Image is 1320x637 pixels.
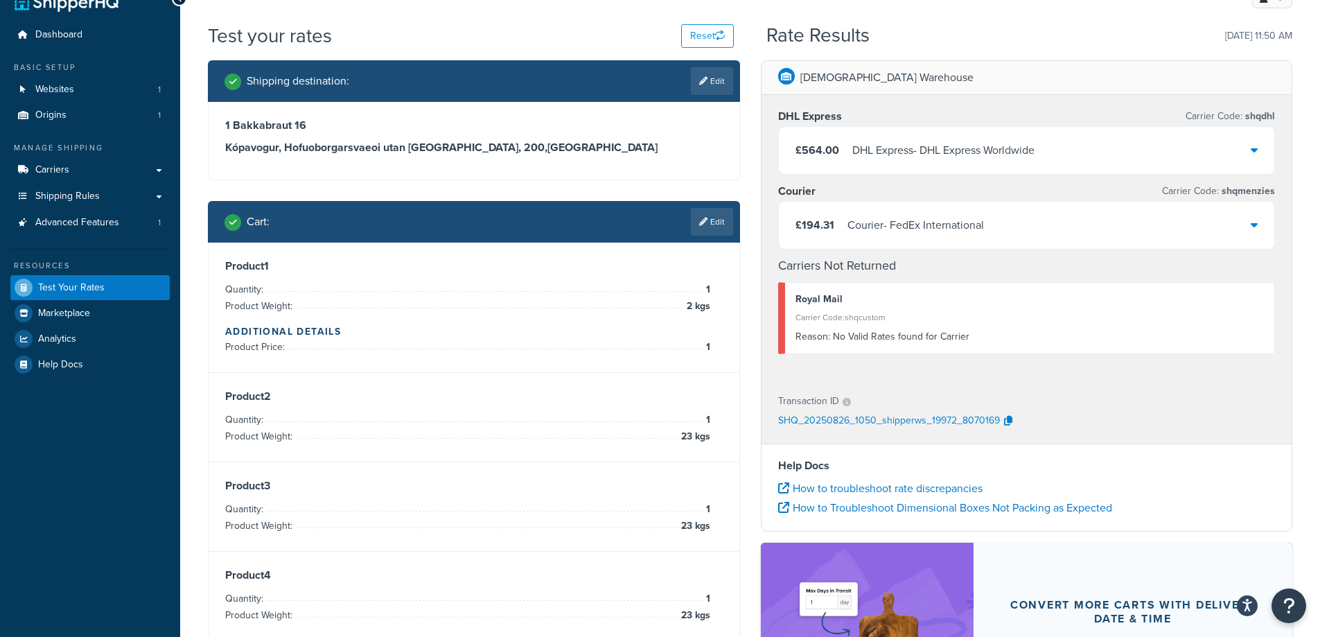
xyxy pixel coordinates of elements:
[225,299,296,313] span: Product Weight:
[158,110,161,121] span: 1
[1007,598,1260,626] div: Convert more carts with delivery date & time
[678,607,710,624] span: 23 kgs
[703,339,710,356] span: 1
[795,327,1265,347] div: No Valid Rates found for Carrier
[10,210,170,236] li: Advanced Features
[703,412,710,428] span: 1
[778,110,842,123] h3: DHL Express
[225,412,267,427] span: Quantity:
[778,184,816,198] h3: Courier
[247,75,349,87] h2: Shipping destination :
[678,428,710,445] span: 23 kgs
[778,457,1276,474] h4: Help Docs
[703,501,710,518] span: 1
[10,260,170,272] div: Resources
[778,392,839,411] p: Transaction ID
[795,142,839,158] span: £564.00
[35,217,119,229] span: Advanced Features
[10,184,170,209] a: Shipping Rules
[225,518,296,533] span: Product Weight:
[10,157,170,183] a: Carriers
[10,326,170,351] a: Analytics
[225,479,723,493] h3: Product 3
[10,62,170,73] div: Basic Setup
[795,290,1265,309] div: Royal Mail
[38,308,90,320] span: Marketplace
[35,164,69,176] span: Carriers
[158,84,161,96] span: 1
[35,29,82,41] span: Dashboard
[225,568,723,582] h3: Product 4
[691,67,733,95] a: Edit
[225,324,723,339] h4: Additional Details
[158,217,161,229] span: 1
[795,308,1265,327] div: Carrier Code: shqcustom
[10,22,170,48] a: Dashboard
[10,77,170,103] a: Websites1
[852,141,1035,160] div: DHL Express - DHL Express Worldwide
[10,301,170,326] a: Marketplace
[10,77,170,103] li: Websites
[778,480,983,496] a: How to troubleshoot rate discrepancies
[225,141,723,155] h3: Kópavogur, Hofuoborgarsvaeoi utan [GEOGRAPHIC_DATA], 200 , [GEOGRAPHIC_DATA]
[847,216,984,235] div: Courier - FedEx International
[225,591,267,606] span: Quantity:
[1271,588,1306,623] button: Open Resource Center
[778,500,1112,516] a: How to Troubleshoot Dimensional Boxes Not Packing as Expected
[691,208,733,236] a: Edit
[678,518,710,534] span: 23 kgs
[683,298,710,315] span: 2 kgs
[35,110,67,121] span: Origins
[225,429,296,444] span: Product Weight:
[703,281,710,298] span: 1
[703,591,710,607] span: 1
[1219,184,1275,198] span: shqmenzies
[1225,26,1292,46] p: [DATE] 11:50 AM
[681,24,734,48] button: Reset
[10,275,170,300] a: Test Your Rates
[10,210,170,236] a: Advanced Features1
[35,191,100,202] span: Shipping Rules
[38,359,83,371] span: Help Docs
[208,22,332,49] h1: Test your rates
[1242,109,1275,123] span: shqdhl
[10,352,170,377] a: Help Docs
[225,340,288,354] span: Product Price:
[225,259,723,273] h3: Product 1
[225,608,296,622] span: Product Weight:
[35,84,74,96] span: Websites
[38,333,76,345] span: Analytics
[778,256,1276,275] h4: Carriers Not Returned
[1186,107,1275,126] p: Carrier Code:
[795,217,834,233] span: £194.31
[10,103,170,128] li: Origins
[225,282,267,297] span: Quantity:
[10,142,170,154] div: Manage Shipping
[225,502,267,516] span: Quantity:
[225,390,723,403] h3: Product 2
[38,282,105,294] span: Test Your Rates
[795,329,830,344] span: Reason:
[10,103,170,128] a: Origins1
[766,25,870,46] h2: Rate Results
[778,411,1000,432] p: SHQ_20250826_1050_shipperws_19972_8070169
[800,68,974,87] p: [DEMOGRAPHIC_DATA] Warehouse
[225,119,723,132] h3: 1 Bakkabraut 16
[247,216,270,228] h2: Cart :
[1162,182,1275,201] p: Carrier Code:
